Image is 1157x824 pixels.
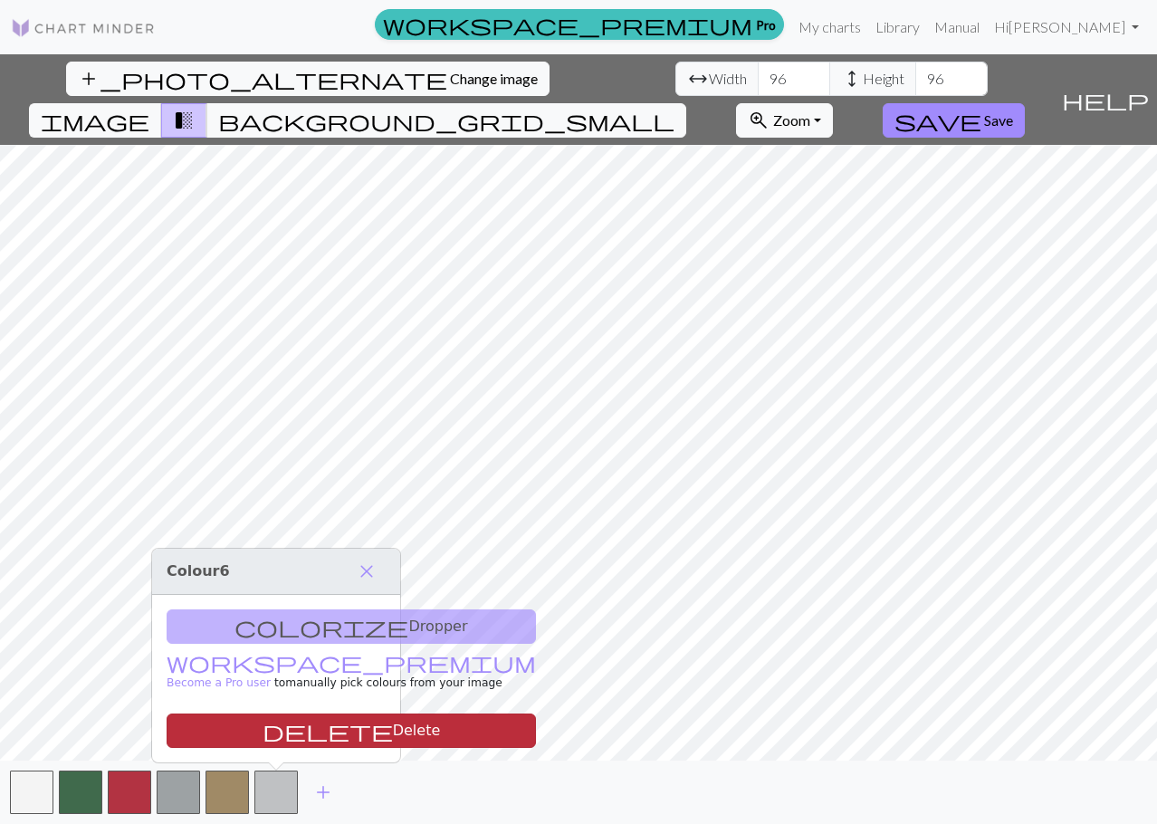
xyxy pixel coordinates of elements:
a: Pro [375,9,784,40]
span: Width [709,68,747,90]
span: close [356,559,378,584]
button: Zoom [736,103,833,138]
a: Manual [927,9,987,45]
a: My charts [791,9,868,45]
span: add [312,780,334,805]
span: Change image [450,70,538,87]
span: add_photo_alternate [78,66,447,91]
span: Colour 6 [167,562,230,580]
button: Close [348,556,386,587]
span: save [894,108,981,133]
span: Height [863,68,904,90]
span: delete [263,718,393,743]
button: Help [1054,54,1157,145]
span: arrow_range [687,66,709,91]
a: Library [868,9,927,45]
a: Become a Pro user [167,657,536,689]
span: workspace_premium [167,649,536,675]
span: zoom_in [748,108,770,133]
span: Zoom [773,111,810,129]
span: workspace_premium [383,12,752,37]
button: Save [883,103,1025,138]
span: transition_fade [173,108,195,133]
button: Change image [66,62,550,96]
span: height [841,66,863,91]
small: to manually pick colours from your image [167,657,536,689]
button: Add color [301,775,346,810]
span: image [41,108,149,133]
a: Hi[PERSON_NAME] [987,9,1146,45]
button: Delete color [167,714,536,748]
span: Save [984,111,1013,129]
img: Logo [11,17,156,39]
span: background_grid_small [218,108,674,133]
span: help [1062,87,1149,112]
